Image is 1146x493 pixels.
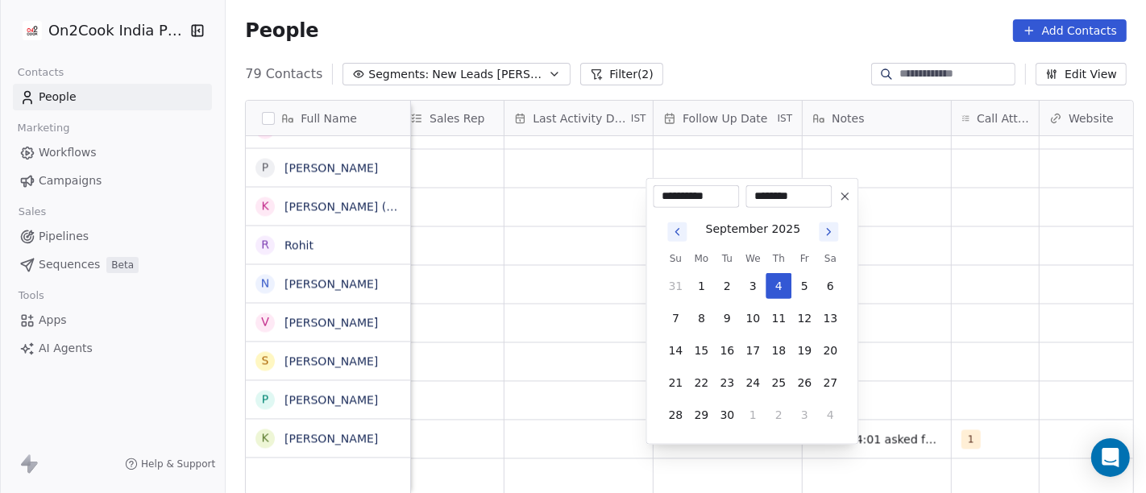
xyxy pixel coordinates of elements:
button: 1 [688,273,714,299]
button: 24 [740,370,766,396]
th: Thursday [766,251,791,267]
button: 20 [817,338,843,363]
button: 4 [817,402,843,428]
button: 29 [688,402,714,428]
button: 27 [817,370,843,396]
button: 15 [688,338,714,363]
button: 22 [688,370,714,396]
button: 19 [791,338,817,363]
th: Wednesday [740,251,766,267]
th: Sunday [662,251,688,267]
button: 6 [817,273,843,299]
button: 7 [662,305,688,331]
button: 1 [740,402,766,428]
button: 12 [791,305,817,331]
button: 16 [714,338,740,363]
button: Go to previous month [666,221,688,243]
button: 5 [791,273,817,299]
button: 28 [662,402,688,428]
button: 17 [740,338,766,363]
button: 9 [714,305,740,331]
button: 4 [766,273,791,299]
th: Tuesday [714,251,740,267]
button: 23 [714,370,740,396]
button: 2 [714,273,740,299]
th: Friday [791,251,817,267]
button: 11 [766,305,791,331]
button: 18 [766,338,791,363]
button: 8 [688,305,714,331]
button: 10 [740,305,766,331]
button: 13 [817,305,843,331]
button: 31 [662,273,688,299]
th: Saturday [817,251,843,267]
button: 21 [662,370,688,396]
button: 25 [766,370,791,396]
button: 3 [740,273,766,299]
div: September 2025 [706,221,800,238]
button: 30 [714,402,740,428]
th: Monday [688,251,714,267]
button: 26 [791,370,817,396]
button: 2 [766,402,791,428]
button: Go to next month [817,221,840,243]
button: 14 [662,338,688,363]
button: 3 [791,402,817,428]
